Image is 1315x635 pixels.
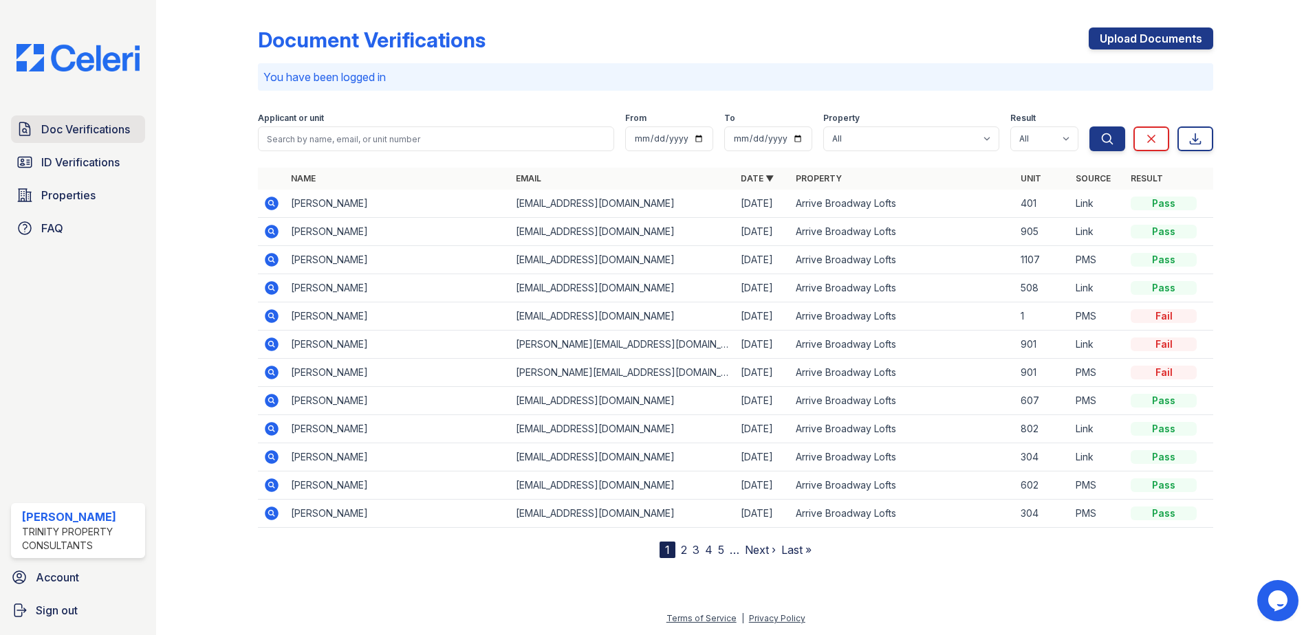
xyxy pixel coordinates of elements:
[693,543,699,557] a: 3
[285,331,510,359] td: [PERSON_NAME]
[516,173,541,183] a: Email
[1010,113,1036,124] label: Result
[6,597,151,624] button: Sign out
[1015,387,1070,415] td: 607
[730,542,739,558] span: …
[285,246,510,274] td: [PERSON_NAME]
[510,443,735,471] td: [EMAIL_ADDRESS][DOMAIN_NAME]
[790,190,1015,218] td: Arrive Broadway Lofts
[1131,197,1197,210] div: Pass
[510,246,735,274] td: [EMAIL_ADDRESS][DOMAIN_NAME]
[41,154,120,170] span: ID Verifications
[660,542,675,558] div: 1
[6,44,151,71] img: CE_Logo_Blue-a8612792a0a2168367f1c8372b55b34899dd931a85d93a1a3d3e32e68fde9ad4.png
[1070,246,1125,274] td: PMS
[1015,500,1070,528] td: 304
[22,525,140,553] div: Trinity Property Consultants
[790,415,1015,443] td: Arrive Broadway Lofts
[510,190,735,218] td: [EMAIL_ADDRESS][DOMAIN_NAME]
[790,331,1015,359] td: Arrive Broadway Lofts
[1015,415,1070,443] td: 802
[1070,302,1125,331] td: PMS
[1070,415,1125,443] td: Link
[285,274,510,302] td: [PERSON_NAME]
[1070,274,1125,302] td: Link
[796,173,842,183] a: Property
[781,543,812,557] a: Last »
[735,190,790,218] td: [DATE]
[258,126,614,151] input: Search by name, email, or unit number
[790,500,1015,528] td: Arrive Broadway Lofts
[263,69,1208,85] p: You have been logged in
[1089,27,1213,49] a: Upload Documents
[1015,190,1070,218] td: 401
[790,274,1015,302] td: Arrive Broadway Lofts
[1021,173,1041,183] a: Unit
[510,218,735,246] td: [EMAIL_ADDRESS][DOMAIN_NAME]
[285,359,510,387] td: [PERSON_NAME]
[1070,190,1125,218] td: Link
[625,113,646,124] label: From
[790,302,1015,331] td: Arrive Broadway Lofts
[1070,500,1125,528] td: PMS
[1015,274,1070,302] td: 508
[681,543,687,557] a: 2
[1015,218,1070,246] td: 905
[735,500,790,528] td: [DATE]
[285,500,510,528] td: [PERSON_NAME]
[790,218,1015,246] td: Arrive Broadway Lofts
[36,602,78,619] span: Sign out
[735,218,790,246] td: [DATE]
[258,27,486,52] div: Document Verifications
[1015,331,1070,359] td: 901
[790,359,1015,387] td: Arrive Broadway Lofts
[1070,387,1125,415] td: PMS
[22,509,140,525] div: [PERSON_NAME]
[724,113,735,124] label: To
[790,387,1015,415] td: Arrive Broadway Lofts
[1131,253,1197,267] div: Pass
[1131,173,1163,183] a: Result
[745,543,776,557] a: Next ›
[1131,225,1197,238] div: Pass
[735,443,790,471] td: [DATE]
[285,387,510,415] td: [PERSON_NAME]
[41,121,130,137] span: Doc Verifications
[735,246,790,274] td: [DATE]
[285,471,510,500] td: [PERSON_NAME]
[1070,471,1125,500] td: PMS
[1015,359,1070,387] td: 901
[258,113,324,124] label: Applicant or unit
[1131,478,1197,492] div: Pass
[1131,450,1197,464] div: Pass
[510,274,735,302] td: [EMAIL_ADDRESS][DOMAIN_NAME]
[291,173,316,183] a: Name
[1131,366,1197,379] div: Fail
[666,613,737,623] a: Terms of Service
[735,471,790,500] td: [DATE]
[1015,471,1070,500] td: 602
[41,220,63,236] span: FAQ
[285,302,510,331] td: [PERSON_NAME]
[735,359,790,387] td: [DATE]
[1131,506,1197,520] div: Pass
[285,415,510,443] td: [PERSON_NAME]
[741,613,744,623] div: |
[790,471,1015,500] td: Arrive Broadway Lofts
[510,500,735,528] td: [EMAIL_ADDRESS][DOMAIN_NAME]
[285,190,510,218] td: [PERSON_NAME]
[11,115,145,143] a: Doc Verifications
[1015,443,1070,471] td: 304
[11,181,145,209] a: Properties
[1131,281,1197,295] div: Pass
[735,415,790,443] td: [DATE]
[285,218,510,246] td: [PERSON_NAME]
[735,331,790,359] td: [DATE]
[510,471,735,500] td: [EMAIL_ADDRESS][DOMAIN_NAME]
[1131,394,1197,408] div: Pass
[1131,337,1197,351] div: Fail
[6,564,151,591] a: Account
[1076,173,1111,183] a: Source
[1257,580,1301,621] iframe: chat widget
[11,214,145,242] a: FAQ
